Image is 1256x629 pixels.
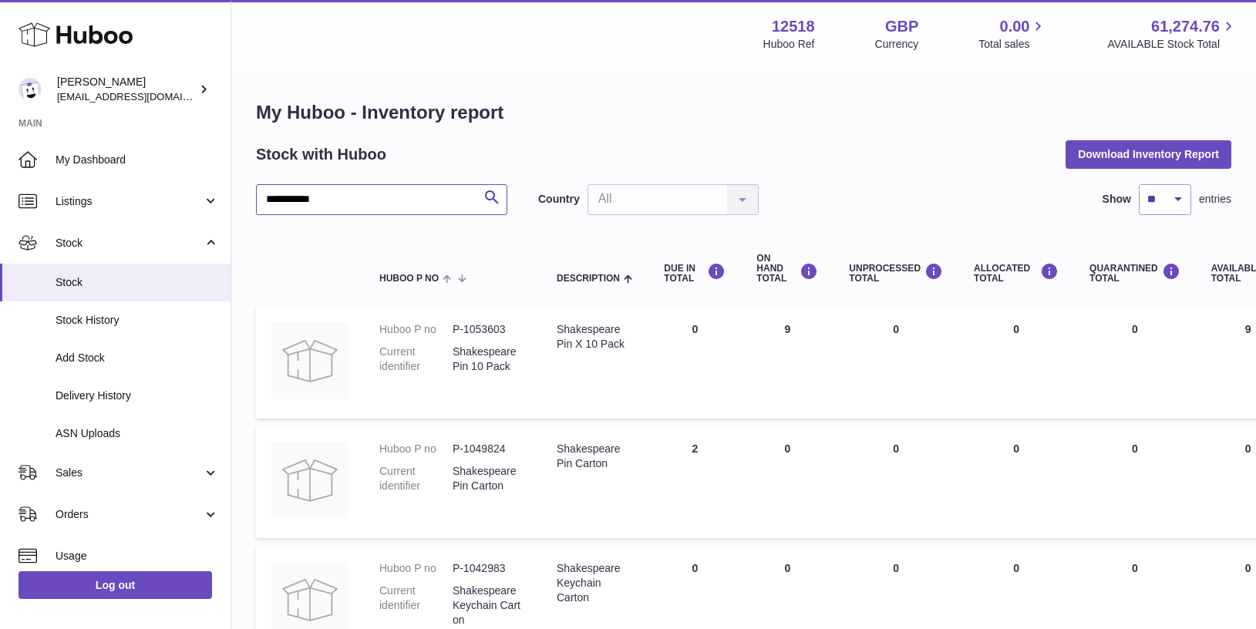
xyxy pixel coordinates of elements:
span: 61,274.76 [1151,16,1220,37]
div: QUARANTINED Total [1089,263,1180,284]
div: UNPROCESSED Total [849,263,943,284]
td: 0 [833,426,958,538]
h2: Stock with Huboo [256,144,386,165]
span: 0 [1132,562,1138,574]
span: Stock History [56,313,219,328]
span: Orders [56,507,203,522]
h1: My Huboo - Inventory report [256,100,1231,125]
span: Stock [56,236,203,251]
td: 0 [958,426,1074,538]
dd: Shakespeare Pin 10 Pack [453,345,526,374]
img: product image [271,322,349,399]
dd: P-1042983 [453,561,526,576]
div: Shakespeare Pin Carton [557,442,633,471]
div: Shakespeare Pin X 10 Pack [557,322,633,351]
dd: Shakespeare Pin Carton [453,464,526,493]
span: Sales [56,466,203,480]
a: Log out [19,571,212,599]
span: My Dashboard [56,153,219,167]
span: Description [557,274,620,284]
div: ALLOCATED Total [974,263,1059,284]
td: 0 [958,307,1074,419]
span: Stock [56,275,219,290]
img: product image [271,442,349,519]
div: Huboo Ref [763,37,815,52]
span: entries [1199,192,1231,207]
div: DUE IN TOTAL [664,263,726,284]
td: 2 [648,426,741,538]
strong: GBP [885,16,918,37]
label: Country [538,192,580,207]
a: 61,274.76 AVAILABLE Stock Total [1107,16,1237,52]
dt: Current identifier [379,464,453,493]
span: Delivery History [56,388,219,403]
span: 0.00 [1000,16,1030,37]
span: Total sales [978,37,1047,52]
span: 0 [1132,442,1138,455]
dt: Current identifier [379,584,453,627]
span: Usage [56,549,219,563]
span: Listings [56,194,203,209]
strong: 12518 [772,16,815,37]
td: 0 [741,426,833,538]
td: 9 [741,307,833,419]
div: [PERSON_NAME] [57,75,196,104]
div: Currency [875,37,919,52]
dd: P-1049824 [453,442,526,456]
dd: Shakespeare Keychain Carton [453,584,526,627]
span: ASN Uploads [56,426,219,441]
dd: P-1053603 [453,322,526,337]
dt: Current identifier [379,345,453,374]
td: 0 [648,307,741,419]
div: Shakespeare Keychain Carton [557,561,633,605]
span: Huboo P no [379,274,439,284]
span: 0 [1132,323,1138,335]
div: ON HAND Total [756,254,818,284]
a: 0.00 Total sales [978,16,1047,52]
dt: Huboo P no [379,322,453,337]
label: Show [1103,192,1131,207]
dt: Huboo P no [379,442,453,456]
span: [EMAIL_ADDRESS][DOMAIN_NAME] [57,90,227,103]
img: caitlin@fancylamp.co [19,78,42,101]
span: Add Stock [56,351,219,365]
dt: Huboo P no [379,561,453,576]
span: AVAILABLE Stock Total [1107,37,1237,52]
td: 0 [833,307,958,419]
button: Download Inventory Report [1066,140,1231,168]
